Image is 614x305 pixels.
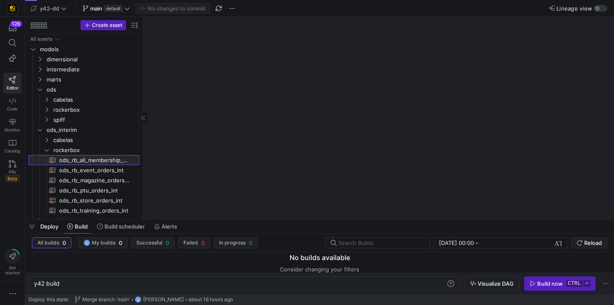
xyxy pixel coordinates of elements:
[465,276,519,291] button: Visualize DAG
[29,115,139,125] div: Press SPACE to select this row.
[29,205,139,216] div: Press SPACE to select this row.
[29,105,139,115] div: Press SPACE to select this row.
[201,239,205,246] span: 0
[29,74,139,84] div: Press SPACE to select this row.
[135,296,141,303] div: JR
[47,65,138,74] span: intermediate
[3,73,21,94] a: Editor
[166,239,169,246] span: 0
[29,185,139,195] div: Press SPACE to select this row.
[40,223,58,230] span: Deploy
[7,106,18,111] span: Code
[29,84,139,95] div: Press SPACE to select this row.
[29,145,139,155] div: Press SPACE to select this row.
[59,196,130,205] span: ods_rb_store_orders_int​​​​​​​​​​
[3,20,21,35] button: 126
[34,280,60,287] span: y42 build
[5,265,20,275] span: Get started
[53,145,138,155] span: rockerbox
[29,3,69,14] button: y42-dd
[93,219,149,234] button: Build scheduler
[59,166,130,175] span: ods_rb_event_orders_int​​​​​​​​​​
[29,95,139,105] div: Press SPACE to select this row.
[53,115,138,125] span: spiff
[73,294,235,305] button: Merge branch 'main'JR[PERSON_NAME]about 16 hours ago
[280,266,359,273] span: Consider changing your filters
[53,135,138,145] span: cabelas
[29,125,139,135] div: Press SPACE to select this row.
[3,1,21,16] a: https://storage.googleapis.com/y42-prod-data-exchange/images/uAsz27BndGEK0hZWDFeOjoxA7jCwgK9jE472...
[59,155,130,165] span: ods_rb_all_membership_sale_int​​​​​​​​​​
[5,175,19,182] span: Beta
[47,75,138,84] span: marts
[105,223,145,230] span: Build scheduler
[571,237,607,248] button: Reload
[29,195,139,205] a: ods_rb_store_orders_int​​​​​​​​​​
[439,239,474,246] input: Start datetime
[537,280,563,287] div: Build now
[131,237,175,248] button: Successful0
[63,219,91,234] button: Build
[5,127,20,132] span: Monitor
[583,280,590,287] kbd: ⏎
[30,36,52,42] div: All assets
[3,136,21,157] a: Catalog
[29,205,139,216] a: ods_rb_training_orders_int​​​​​​​​​​
[29,64,139,74] div: Press SPACE to select this row.
[63,239,66,246] span: 0
[183,240,198,246] span: Failed
[188,297,233,302] span: about 16 hours ago
[81,3,132,14] button: maindefault
[7,85,18,90] span: Editor
[524,276,596,291] button: Build nowctrl⏎
[92,240,115,246] span: My builds
[8,4,17,13] img: https://storage.googleapis.com/y42-prod-data-exchange/images/uAsz27BndGEK0hZWDFeOjoxA7jCwgK9jE472...
[219,240,246,246] span: In progress
[178,237,210,248] button: Failed0
[3,246,21,279] button: Getstarted
[53,105,138,115] span: rockerbox
[584,239,602,246] span: Reload
[480,239,535,246] input: End datetime
[136,240,162,246] span: Successful
[32,237,71,248] button: All builds0
[59,206,130,216] span: ods_rb_training_orders_int​​​​​​​​​​
[29,185,139,195] a: ods_rb_ptu_orders_int​​​​​​​​​​
[40,5,59,12] span: y42-dd
[53,95,138,105] span: cabelas
[162,223,177,230] span: Alerts
[47,216,138,226] span: staging
[476,239,478,246] span: –
[3,157,21,185] a: PRsBeta
[3,115,21,136] a: Monitor
[75,223,88,230] span: Build
[29,44,139,54] div: Press SPACE to select this row.
[29,175,139,185] a: ods_rb_magazine_orders_int​​​​​​​​​​
[47,85,138,95] span: ods
[82,297,130,302] span: Merge branch 'main'
[29,135,139,145] div: Press SPACE to select this row.
[40,45,138,54] span: models
[249,239,252,246] span: 0
[290,252,350,263] h3: No builds available
[338,239,423,246] input: Search Builds
[214,237,258,248] button: In progress0
[29,297,69,302] span: Deploy this state:
[566,280,583,287] kbd: ctrl
[3,94,21,115] a: Code
[5,148,20,153] span: Catalog
[29,34,139,44] div: Press SPACE to select this row.
[29,54,139,64] div: Press SPACE to select this row.
[478,280,514,287] span: Visualize DAG
[90,5,102,12] span: main
[92,22,122,28] span: Create asset
[29,165,139,175] div: Press SPACE to select this row.
[29,165,139,175] a: ods_rb_event_orders_int​​​​​​​​​​
[59,176,130,185] span: ods_rb_magazine_orders_int​​​​​​​​​​
[104,5,123,12] span: default
[557,5,592,12] span: Lineage view
[119,239,122,246] span: 0
[47,125,138,135] span: ods_interim
[150,219,181,234] button: Alerts
[29,155,139,165] a: ods_rb_all_membership_sale_int​​​​​​​​​​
